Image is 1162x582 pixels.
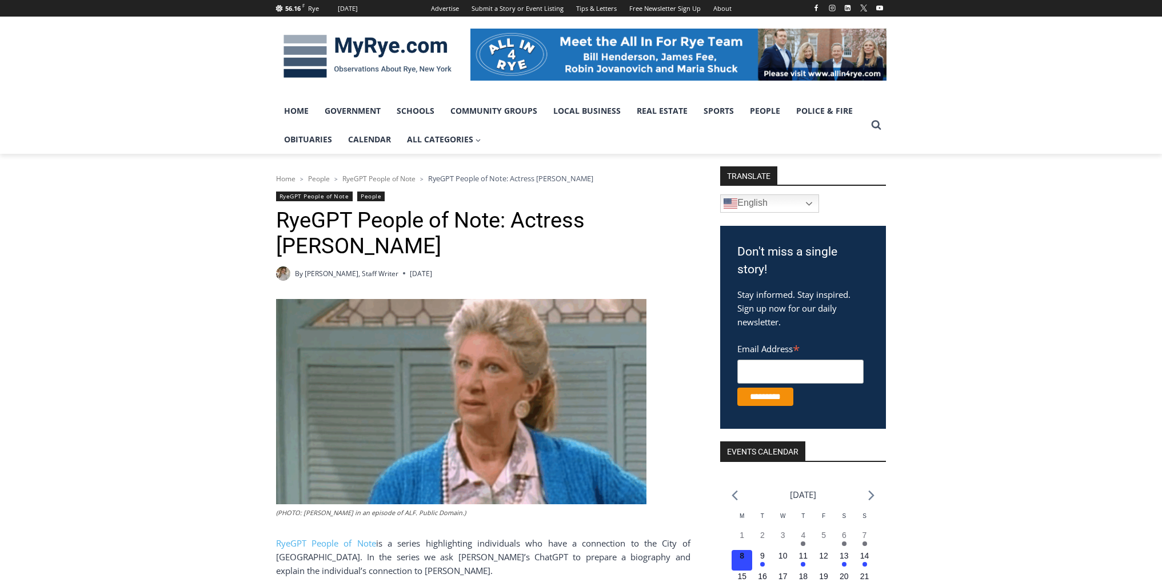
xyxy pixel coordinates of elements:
a: YouTube [873,1,887,15]
img: (PHOTO: Sheridan in an episode of ALF. Public Domain.) [276,299,646,504]
time: 17 [778,572,788,581]
a: Next month [868,490,875,501]
time: 9 [760,551,765,560]
a: Local Business [545,97,629,125]
span: RyeGPT People of Note: Actress [PERSON_NAME] [428,173,593,184]
button: 10 [773,550,793,571]
span: > [300,175,304,183]
span: W [780,513,785,519]
img: en [724,197,737,210]
time: 7 [862,531,867,540]
a: Instagram [825,1,839,15]
div: Friday [813,512,834,529]
time: 10 [778,551,788,560]
div: Sunday [854,512,875,529]
a: People [308,174,330,184]
nav: Breadcrumbs [276,173,690,184]
a: Previous month [732,490,738,501]
time: 6 [842,531,846,540]
span: S [842,513,846,519]
h1: RyeGPT People of Note: Actress [PERSON_NAME] [276,208,690,260]
em: Has events [842,562,846,567]
img: (PHOTO: MyRye.com Summer 2023 intern Beatrice Larzul.) [276,266,290,281]
a: Author image [276,266,290,281]
a: RyeGPT People of Note [276,192,353,201]
a: Home [276,174,296,184]
span: > [420,175,424,183]
em: Has events [862,541,867,546]
h3: Don't miss a single story! [737,243,869,279]
span: S [862,513,866,519]
li: [DATE] [790,487,816,503]
span: T [761,513,764,519]
div: Rye [308,3,319,14]
time: 12 [819,551,828,560]
div: [DATE] [338,3,358,14]
time: 21 [860,572,869,581]
time: 18 [799,572,808,581]
a: [PERSON_NAME], Staff Writer [305,269,398,278]
div: Tuesday [752,512,773,529]
span: T [801,513,805,519]
a: RyeGPT People of Note [342,174,416,184]
span: By [295,268,303,279]
div: Thursday [793,512,814,529]
a: Sports [696,97,742,125]
a: Community Groups [442,97,545,125]
a: Schools [389,97,442,125]
p: is a series highlighting individuals who have a connection to the City of [GEOGRAPHIC_DATA]. In t... [276,536,690,577]
img: All in for Rye [470,29,887,80]
h2: Events Calendar [720,441,805,461]
button: 8 [732,550,752,571]
button: 11 Has events [793,550,814,571]
em: Has events [862,562,867,567]
em: Has events [801,562,805,567]
time: 4 [801,531,805,540]
button: 1 [732,529,752,550]
button: 12 [813,550,834,571]
a: Real Estate [629,97,696,125]
a: Home [276,97,317,125]
label: Email Address [737,337,864,358]
span: > [334,175,338,183]
nav: Primary Navigation [276,97,866,154]
button: View Search Form [866,115,887,135]
a: People [357,192,385,201]
button: 4 Has events [793,529,814,550]
a: Police & Fire [788,97,861,125]
a: Government [317,97,389,125]
time: 11 [799,551,808,560]
em: Has events [760,562,765,567]
time: 20 [840,572,849,581]
button: 3 [773,529,793,550]
span: All Categories [407,133,481,146]
div: Monday [732,512,752,529]
time: 8 [740,551,744,560]
a: Linkedin [841,1,854,15]
a: Obituaries [276,125,340,154]
button: 2 [752,529,773,550]
a: RyeGPT People of Note [276,537,376,549]
time: [DATE] [410,268,432,279]
a: Facebook [809,1,823,15]
time: 2 [760,531,765,540]
div: Saturday [834,512,854,529]
img: MyRye.com [276,27,459,86]
time: 16 [758,572,767,581]
time: 14 [860,551,869,560]
a: All Categories [399,125,489,154]
figcaption: (PHOTO: [PERSON_NAME] in an episode of ALF. Public Domain.) [276,508,646,518]
span: F [822,513,825,519]
em: Has events [842,541,846,546]
button: 14 Has events [854,550,875,571]
time: 3 [781,531,785,540]
p: Stay informed. Stay inspired. Sign up now for our daily newsletter. [737,288,869,329]
a: X [857,1,870,15]
button: 6 Has events [834,529,854,550]
time: 15 [737,572,746,581]
a: Calendar [340,125,399,154]
em: Has events [801,541,805,546]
